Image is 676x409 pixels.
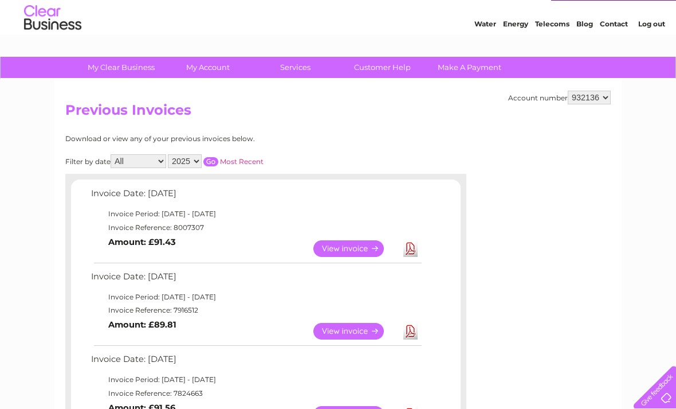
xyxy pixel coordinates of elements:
a: Blog [576,49,593,57]
a: Download [403,240,418,257]
h2: Previous Invoices [65,102,611,124]
td: Invoice Date: [DATE] [88,186,423,207]
img: logo.png [23,30,82,65]
a: View [313,240,398,257]
td: Invoice Reference: 7916512 [88,303,423,317]
a: 0333 014 3131 [460,6,539,20]
td: Invoice Reference: 7824663 [88,387,423,400]
td: Invoice Date: [DATE] [88,269,423,290]
a: Telecoms [535,49,569,57]
td: Invoice Period: [DATE] - [DATE] [88,207,423,221]
div: Filter by date [65,154,366,168]
b: Amount: £89.81 [108,320,176,330]
a: Services [248,57,343,78]
td: Invoice Period: [DATE] - [DATE] [88,373,423,387]
td: Invoice Reference: 8007307 [88,221,423,235]
a: Most Recent [220,157,264,166]
td: Invoice Period: [DATE] - [DATE] [88,290,423,304]
td: Invoice Date: [DATE] [88,352,423,373]
a: Water [474,49,496,57]
a: Energy [503,49,528,57]
a: Log out [638,49,665,57]
div: Account number [508,91,611,104]
a: Download [403,323,418,340]
a: View [313,323,398,340]
a: My Account [161,57,256,78]
a: Contact [600,49,628,57]
div: Clear Business is a trading name of Verastar Limited (registered in [GEOGRAPHIC_DATA] No. 3667643... [68,6,610,56]
a: Customer Help [335,57,430,78]
a: My Clear Business [74,57,168,78]
a: Make A Payment [422,57,517,78]
b: Amount: £91.43 [108,237,176,247]
div: Download or view any of your previous invoices below. [65,135,366,143]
